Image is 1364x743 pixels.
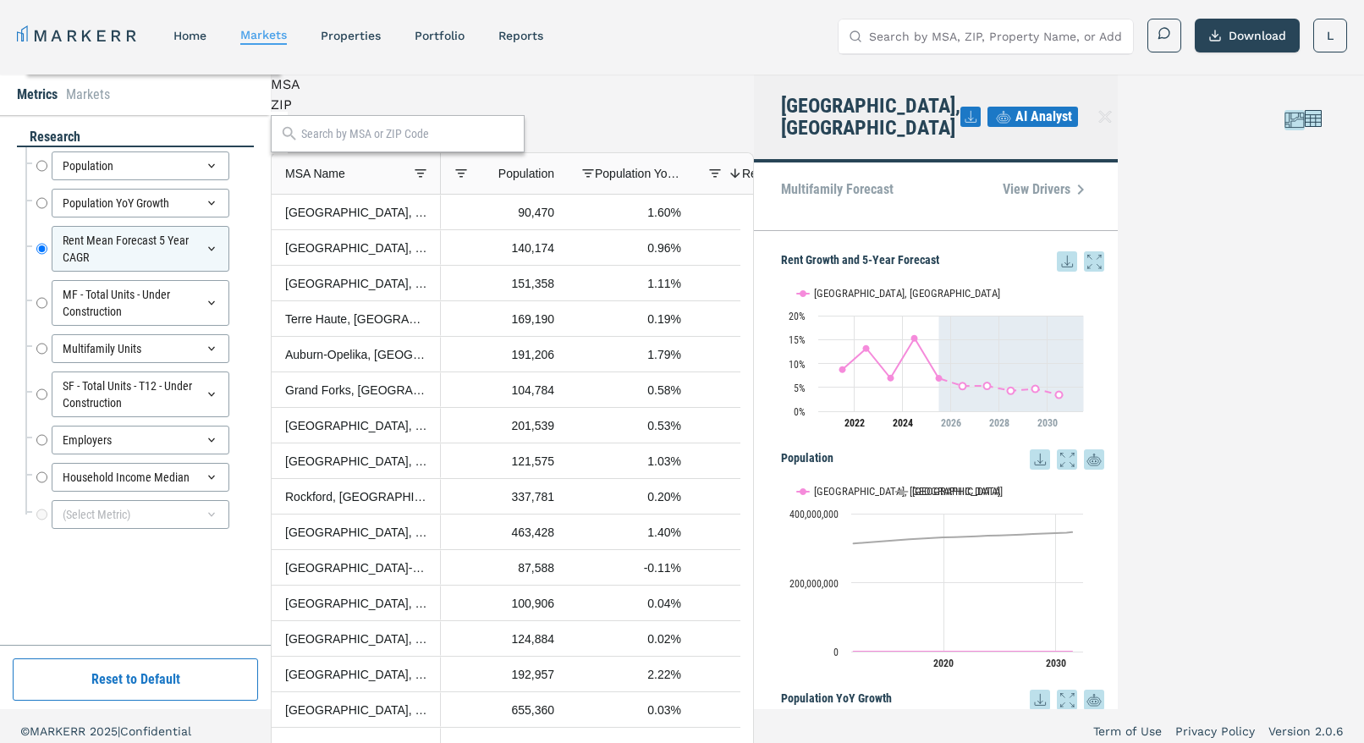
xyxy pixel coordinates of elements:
a: Term of Use [1093,723,1162,740]
button: Reset to Default [13,658,258,701]
path: Wednesday, 28 Jun, 20:00, 6.93. Statesboro, GA. [887,375,894,382]
text: 400,000,000 [789,509,839,520]
li: Metrics [17,85,58,105]
span: Confidential [120,724,191,738]
input: Search by MSA or ZIP Code [301,125,515,143]
tspan: 2030 [1037,417,1057,429]
h4: [GEOGRAPHIC_DATA], [GEOGRAPHIC_DATA] [781,95,960,139]
path: Monday, 28 Jun, 20:00, 8.73. Statesboro, GA. [839,366,845,373]
div: 0.03% [568,692,695,727]
text: 5% [794,383,806,394]
text: 200,000,000 [789,578,839,590]
div: 5.87% [695,230,822,265]
tspan: 2024 [892,417,912,429]
text: 2030 [1045,658,1065,669]
div: 1.03% [568,443,695,478]
div: Population [52,151,229,180]
text: [GEOGRAPHIC_DATA] [912,485,1003,498]
svg: Interactive chart [781,470,1092,681]
tspan: 2022 [844,417,865,429]
div: 5.74% [695,301,822,336]
span: MARKERR [30,724,90,738]
div: (Select Metric) [52,500,229,529]
li: Markets [66,85,110,105]
div: 124,884 [441,621,568,656]
tspan: 2028 [988,417,1009,429]
span: © [20,724,30,738]
a: MARKERR [17,24,140,47]
div: Rockford, [GEOGRAPHIC_DATA] [272,479,441,514]
text: 0 [833,647,839,658]
div: [GEOGRAPHIC_DATA], [GEOGRAPHIC_DATA] [272,657,441,691]
div: [GEOGRAPHIC_DATA], [GEOGRAPHIC_DATA] [272,195,441,229]
div: Population YoY Growth [52,189,229,217]
a: Privacy Policy [1175,723,1255,740]
div: Grand Forks, [GEOGRAPHIC_DATA]-[GEOGRAPHIC_DATA] [272,372,441,407]
input: Search by MSA, ZIP, Property Name, or Address [869,19,1123,53]
path: Friday, 28 Jun, 20:00, 15.27. Statesboro, GA. [910,335,917,342]
div: Rent Mean Forecast 5 Year CAGR [52,226,229,272]
a: home [173,29,206,42]
p: Multifamily Forecast [781,183,894,196]
div: Employers [52,426,229,454]
div: 6.19% [695,195,822,229]
path: Thursday, 28 Jun, 20:00, 4.7. Statesboro, GA. [1031,385,1038,392]
path: Tuesday, 28 Jun, 20:00, 13.16. Statesboro, GA. [862,345,869,352]
div: SF - Total Units - T12 - Under Construction [52,371,229,417]
span: L [1327,27,1334,44]
div: 5.47% [695,586,822,620]
div: [GEOGRAPHIC_DATA], [GEOGRAPHIC_DATA] [272,443,441,478]
div: 90,470 [441,195,568,229]
div: 87,588 [441,550,568,585]
span: AI Analyst [1015,107,1072,127]
span: 2025 | [90,724,120,738]
div: [GEOGRAPHIC_DATA], [GEOGRAPHIC_DATA] [272,586,441,620]
div: Population. Highcharts interactive chart. [781,470,1104,681]
div: 0.02% [568,621,695,656]
div: 5.46% [695,621,822,656]
div: 201,539 [441,408,568,443]
svg: Interactive chart [781,272,1092,441]
text: 20% [789,311,806,322]
text: [GEOGRAPHIC_DATA], [GEOGRAPHIC_DATA] [814,287,1000,300]
div: [GEOGRAPHIC_DATA]-[GEOGRAPHIC_DATA], [GEOGRAPHIC_DATA] [272,550,441,585]
div: 5.54% [695,479,822,514]
div: 0.58% [568,372,695,407]
a: markets [240,28,287,41]
div: 2.22% [568,657,695,691]
path: Friday, 28 Jun, 20:00, 3.45. Statesboro, GA. [1055,392,1062,399]
div: Household Income Median [52,463,229,492]
div: [GEOGRAPHIC_DATA], MD-DE [272,515,441,549]
div: 5.65% [695,337,822,371]
div: research [17,128,254,147]
div: MF - Total Units - Under Construction [52,280,229,326]
text: 10% [789,359,806,371]
div: 5.53% [695,515,822,549]
div: 169,190 [441,301,568,336]
span: Rent Mean Forecast 5 Year CAGR [742,167,808,180]
div: 5.56% [695,408,822,443]
div: 5.48% [695,550,822,585]
div: [GEOGRAPHIC_DATA], [GEOGRAPHIC_DATA] [272,621,441,656]
span: Population YoY Growth [595,167,681,180]
div: 1.79% [568,337,695,371]
div: [GEOGRAPHIC_DATA], [GEOGRAPHIC_DATA]-WV [272,266,441,300]
div: 1.60% [568,195,695,229]
span: MSA Name [285,167,345,180]
div: Multifamily Units [52,334,229,363]
button: L [1313,19,1347,52]
div: 337,781 [441,479,568,514]
div: -0.11% [568,550,695,585]
div: 0.20% [568,479,695,514]
a: Version 2.0.6 [1268,723,1344,740]
h5: Rent Growth and 5-Year Forecast [781,251,1104,272]
h5: Population YoY Growth [781,690,1104,710]
div: [GEOGRAPHIC_DATA], [GEOGRAPHIC_DATA] [272,692,441,727]
div: 121,575 [441,443,568,478]
a: Portfolio [415,29,465,42]
a: properties [321,29,381,42]
div: 655,360 [441,692,568,727]
button: Show Statesboro, GA [797,476,877,489]
div: 140,174 [441,230,568,265]
div: 5.46% [695,657,822,691]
